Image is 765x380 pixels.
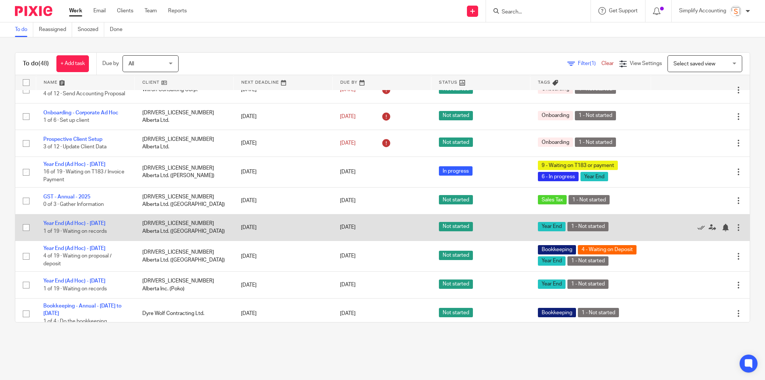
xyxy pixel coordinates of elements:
span: 6 - In progress [538,172,579,181]
span: Year End [538,222,566,231]
a: To do [15,22,33,37]
td: [DRIVERS_LICENSE_NUMBER] Alberta Ltd. ([PERSON_NAME]) [135,157,234,187]
span: 1 - Not started [569,195,610,204]
span: [DATE] [340,282,356,288]
span: View Settings [630,61,662,66]
a: Onboarding - Corporate Ad Hoc [43,110,118,115]
span: Not started [439,111,473,120]
span: [DATE] [340,169,356,174]
p: Due by [102,60,119,67]
a: Prospective Client Setup [43,137,102,142]
span: Not started [439,222,473,231]
a: Clients [117,7,133,15]
span: Year End [538,256,566,266]
a: Year End (Ad Hoc) - [DATE] [43,246,105,251]
span: [DATE] [340,198,356,203]
span: 1 - Not started [578,308,619,317]
a: Year End (Ad Hoc) - [DATE] [43,162,105,167]
span: Get Support [609,8,638,13]
span: Not started [439,308,473,317]
a: Snoozed [78,22,104,37]
h1: To do [23,60,49,68]
td: [DRIVERS_LICENSE_NUMBER] Alberta Ltd. ([GEOGRAPHIC_DATA]) [135,214,234,241]
span: Not started [439,251,473,260]
span: Tags [538,80,551,84]
span: 1 - Not started [567,279,608,289]
td: Dyre Wolf Contracting Ltd. [135,298,234,329]
a: Bookkeeping - Annual - [DATE] to [DATE] [43,303,121,316]
span: 1 of 6 · Set up client [43,118,89,123]
span: 9 - Waiting on T183 or payment [538,161,618,170]
a: Mark as done [697,224,709,231]
td: [DATE] [233,214,332,241]
a: Done [110,22,128,37]
a: Year End (Ad Hoc) - [DATE] [43,221,105,226]
span: 1 - Not started [575,138,616,147]
td: [DATE] [233,103,332,130]
span: Year End [580,172,608,181]
td: [DRIVERS_LICENSE_NUMBER] Alberta Inc. (Poko) [135,272,234,298]
span: Onboarding [538,111,573,120]
input: Search [501,9,568,16]
span: Not started [439,138,473,147]
a: Email [93,7,106,15]
span: 1 - Not started [567,256,608,266]
a: Clear [601,61,614,66]
span: 1 - Not started [575,111,616,120]
span: Bookkeeping [538,308,576,317]
span: [DATE] [340,311,356,316]
a: + Add task [56,55,89,72]
td: [DATE] [233,130,332,157]
span: (48) [38,61,49,67]
a: Work [69,7,82,15]
span: 16 of 19 · Waiting on T183 / Invoice Payment [43,169,124,182]
a: Reassigned [39,22,72,37]
td: [DRIVERS_LICENSE_NUMBER] Alberta Ltd. ([GEOGRAPHIC_DATA]) [135,241,234,272]
span: Filter [578,61,601,66]
td: [DATE] [233,298,332,329]
a: Year End (Ad Hoc) - [DATE] [43,278,105,284]
span: Sales Tax [538,195,567,204]
span: (1) [590,61,596,66]
td: [DATE] [233,188,332,214]
img: Pixie [15,6,52,16]
td: [DATE] [233,272,332,298]
span: 1 - Not started [567,222,608,231]
span: Onboarding [538,138,573,147]
span: 1 of 19 · Waiting on records [43,229,107,234]
span: 4 of 19 · Waiting on proposal / deposit [43,254,112,267]
span: [DATE] [340,225,356,230]
span: In progress [439,166,473,176]
td: [DRIVERS_LICENSE_NUMBER] Alberta Ltd. ([GEOGRAPHIC_DATA]) [135,188,234,214]
span: Not started [439,195,473,204]
span: Year End [538,279,566,289]
a: GST - Annual - 2025 [43,194,90,200]
a: Reports [168,7,187,15]
td: [DATE] [233,157,332,187]
span: [DATE] [340,254,356,259]
span: Select saved view [673,61,715,67]
span: [DATE] [340,140,356,146]
span: 4 of 12 · Send Accounting Proposal [43,91,125,96]
td: [DATE] [233,241,332,272]
span: All [128,61,134,67]
span: Bookkeeping [538,245,576,254]
span: 1 of 4 · Do the bookkeeping [43,319,107,324]
span: 0 of 3 · Gather Information [43,202,104,207]
p: Simplify Accounting [679,7,726,15]
a: Team [145,7,157,15]
span: Not started [439,279,473,289]
span: [DATE] [340,114,356,119]
td: [DRIVERS_LICENSE_NUMBER] Alberta Ltd. [135,103,234,130]
img: Screenshot%202023-11-29%20141159.png [730,5,742,17]
span: 3 of 12 · Update Client Data [43,145,106,150]
td: [DRIVERS_LICENSE_NUMBER] Alberta Ltd. [135,130,234,157]
span: 1 of 19 · Waiting on records [43,286,107,291]
span: 4 - Waiting on Deposit [578,245,637,254]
